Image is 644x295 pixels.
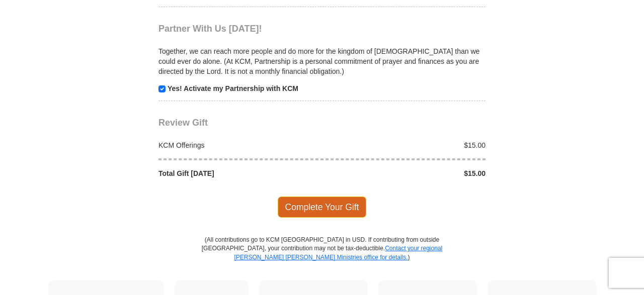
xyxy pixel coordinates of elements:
[153,140,323,150] div: KCM Offerings
[322,140,491,150] div: $15.00
[234,245,442,260] a: Contact your regional [PERSON_NAME] [PERSON_NAME] Ministries office for details.
[153,168,323,178] div: Total Gift [DATE]
[278,196,367,218] span: Complete Your Gift
[201,236,443,279] p: (All contributions go to KCM [GEOGRAPHIC_DATA] in USD. If contributing from outside [GEOGRAPHIC_D...
[168,84,298,92] strong: Yes! Activate my Partnership with KCM
[158,46,486,76] p: Together, we can reach more people and do more for the kingdom of [DEMOGRAPHIC_DATA] than we coul...
[322,168,491,178] div: $15.00
[158,24,262,34] span: Partner With Us [DATE]!
[158,118,208,128] span: Review Gift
